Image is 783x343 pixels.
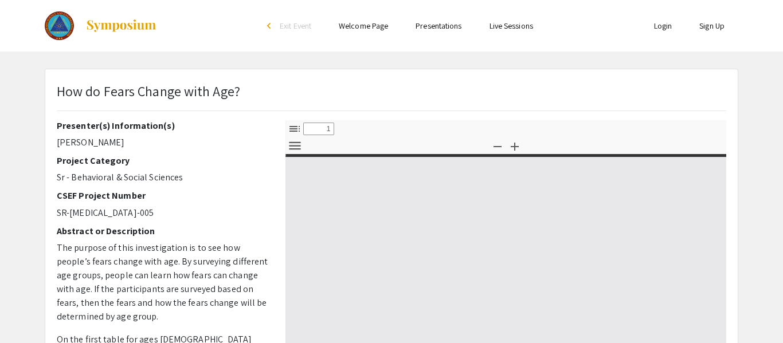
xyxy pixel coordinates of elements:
div: arrow_back_ios [267,22,274,29]
p: [PERSON_NAME] [57,136,268,149]
h2: Abstract or Description [57,226,268,236]
a: Presentations [416,21,461,31]
h2: Presenter(s) Information(s) [57,120,268,131]
h2: CSEF Project Number [57,190,268,201]
a: Welcome Page [339,21,388,31]
a: The Colorado Science & Engineering Fair [45,11,157,40]
button: Zoom Out [488,137,507,154]
input: Page [303,123,334,135]
a: Login [654,21,672,31]
a: Sign Up [699,21,725,31]
h2: Project Category [57,155,268,166]
p: Sr - Behavioral & Social Sciences [57,171,268,184]
span: Exit Event [280,21,311,31]
a: Live Sessions [490,21,533,31]
button: Tools [285,137,304,154]
button: Zoom In [505,137,524,154]
img: The Colorado Science & Engineering Fair [45,11,74,40]
p: SR-[MEDICAL_DATA]-005 [57,206,268,220]
button: Toggle Sidebar [285,120,304,137]
p: How do Fears Change with Age? [57,81,240,101]
img: Symposium by ForagerOne [85,19,157,33]
p: The purpose of this investigation is to see how people’s fears change with age. By surveying diff... [57,241,268,324]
